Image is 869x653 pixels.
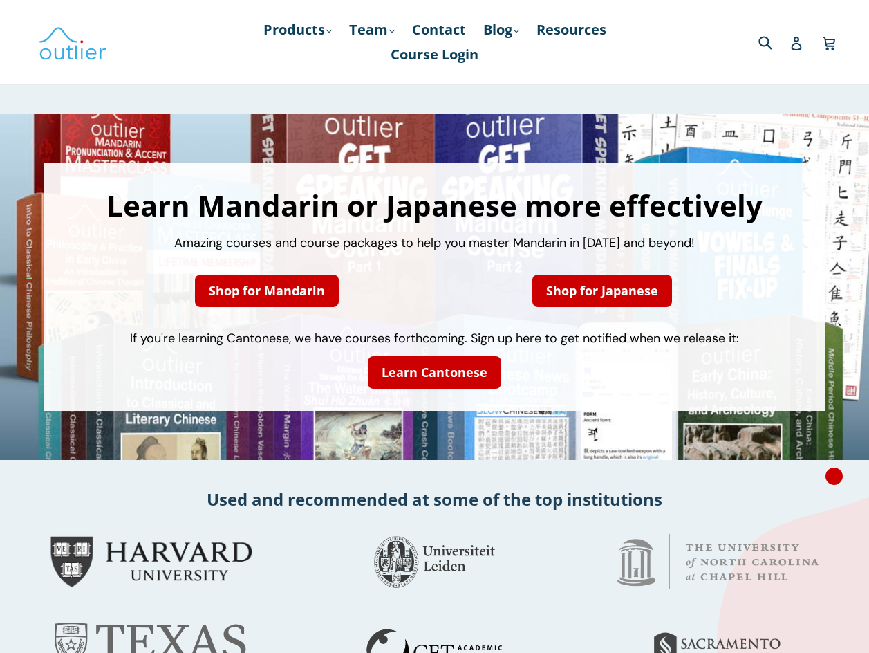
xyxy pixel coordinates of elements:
[368,356,501,389] a: Learn Cantonese
[57,191,812,220] h1: Learn Mandarin or Japanese more effectively
[476,17,526,42] a: Blog
[38,22,107,62] img: Outlier Linguistics
[405,17,473,42] a: Contact
[195,275,339,307] a: Shop for Mandarin
[174,234,695,251] span: Amazing courses and course packages to help you master Mandarin in [DATE] and beyond!
[532,275,672,307] a: Shop for Japanese
[755,28,793,56] input: Search
[384,42,485,67] a: Course Login
[130,330,739,347] span: If you're learning Cantonese, we have courses forthcoming. Sign up here to get notified when we r...
[530,17,613,42] a: Resources
[342,17,402,42] a: Team
[256,17,339,42] a: Products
